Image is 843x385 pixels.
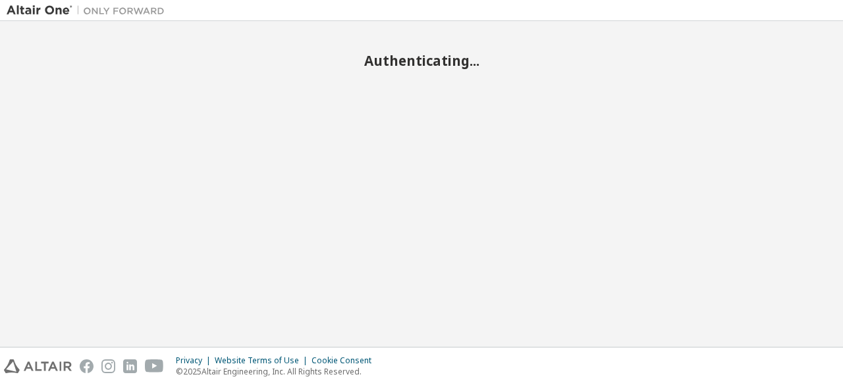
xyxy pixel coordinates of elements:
[123,359,137,373] img: linkedin.svg
[176,366,379,377] p: © 2025 Altair Engineering, Inc. All Rights Reserved.
[176,355,215,366] div: Privacy
[101,359,115,373] img: instagram.svg
[7,4,171,17] img: Altair One
[312,355,379,366] div: Cookie Consent
[7,52,836,69] h2: Authenticating...
[80,359,94,373] img: facebook.svg
[4,359,72,373] img: altair_logo.svg
[145,359,164,373] img: youtube.svg
[215,355,312,366] div: Website Terms of Use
